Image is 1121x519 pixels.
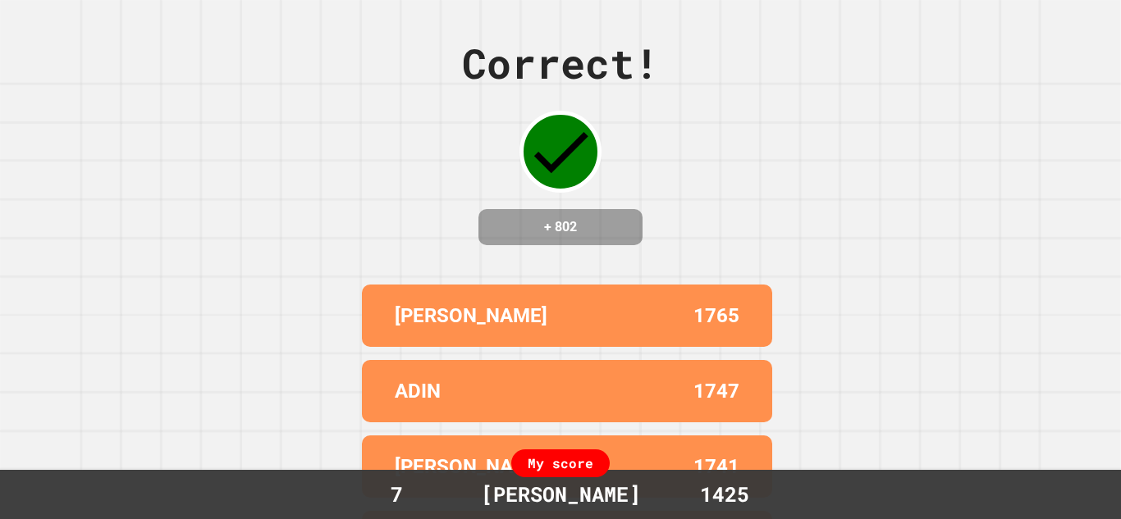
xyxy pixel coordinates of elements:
[693,376,739,406] p: 1747
[462,33,659,94] div: Correct!
[693,301,739,330] p: 1765
[335,479,458,510] div: 7
[663,479,786,510] div: 1425
[693,452,739,481] p: 1741
[464,479,657,510] div: [PERSON_NAME]
[511,449,610,477] div: My score
[495,217,626,237] h4: + 802
[395,301,547,330] p: [PERSON_NAME]
[395,376,441,406] p: ADIN
[395,452,547,481] p: [PERSON_NAME]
